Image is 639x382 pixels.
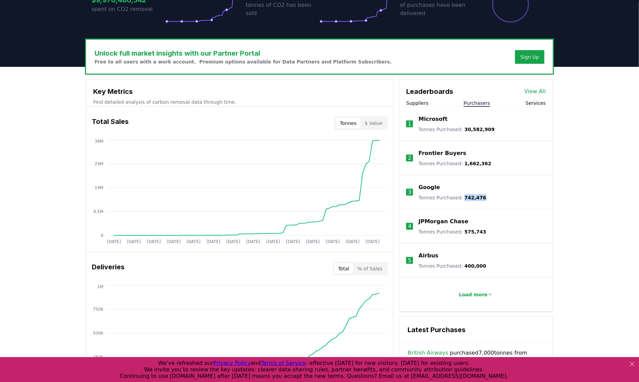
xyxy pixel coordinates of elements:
tspan: 19M [95,185,103,190]
p: Tonnes Purchased : [418,228,486,235]
p: spent on CO2 removal [91,5,165,13]
tspan: [DATE] [167,239,181,244]
button: Tonnes [336,118,360,129]
p: 2 [408,154,411,162]
tspan: [DATE] [227,239,241,244]
p: Load more [459,291,488,298]
tspan: [DATE] [246,239,260,244]
p: Tonnes Purchased : [418,126,495,133]
span: 742,476 [465,195,486,200]
button: Suppliers [406,100,428,107]
button: Total [334,263,354,274]
p: Tonnes Purchased : [418,263,486,269]
span: 575,743 [465,229,486,235]
tspan: [DATE] [346,239,360,244]
tspan: 500K [93,331,104,336]
p: 1 [408,120,411,128]
p: tonnes of CO2 has been sold [246,1,319,17]
tspan: 29M [95,161,103,166]
a: View All [524,87,546,96]
button: % of Sales [353,263,386,274]
tspan: [DATE] [266,239,280,244]
h3: Latest Purchases [408,325,544,335]
p: 5 [408,256,411,265]
tspan: 9.5M [94,209,103,214]
tspan: [DATE] [107,239,121,244]
span: purchased 7,000 tonnes from [408,349,544,365]
tspan: 250K [93,355,104,359]
h3: Deliveries [92,262,125,275]
h3: Key Metrics [93,86,386,97]
p: Find detailed analysis of carbon removal data through time. [93,99,386,105]
p: 4 [408,222,411,230]
button: Sign Up [515,50,544,64]
tspan: [DATE] [306,239,320,244]
tspan: [DATE] [187,239,201,244]
h3: Leaderboards [406,86,453,97]
a: British Airways [408,349,448,357]
tspan: 0 [101,233,103,238]
tspan: [DATE] [286,239,300,244]
span: 400,000 [465,263,486,269]
button: Services [526,100,546,107]
p: 3 [408,188,411,196]
p: Tonnes Purchased : [418,194,486,201]
a: Frontier Buyers [418,149,466,157]
button: $ Value [361,118,387,129]
a: Sign Up [521,54,539,60]
button: Load more [454,288,499,301]
a: Google [418,183,440,192]
h3: Unlock full market insights with our Partner Portal [95,48,392,58]
tspan: [DATE] [366,239,380,244]
tspan: 1M [97,284,103,289]
tspan: [DATE] [207,239,221,244]
p: of purchases have been delivered [400,1,474,17]
p: Tonnes Purchased : [418,160,491,167]
a: JPMorgan Chase [418,217,468,226]
tspan: [DATE] [127,239,141,244]
tspan: 750K [93,307,104,312]
span: 1,662,362 [465,161,492,166]
button: Purchasers [464,100,490,107]
tspan: [DATE] [326,239,340,244]
tspan: 38M [95,139,103,144]
a: Airbus [418,252,438,260]
tspan: [DATE] [147,239,161,244]
span: 30,582,909 [465,127,495,132]
a: Microsoft [418,115,448,123]
p: Free to all users with a work account. Premium options available for Data Partners and Platform S... [95,58,392,65]
h3: Total Sales [92,116,129,130]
